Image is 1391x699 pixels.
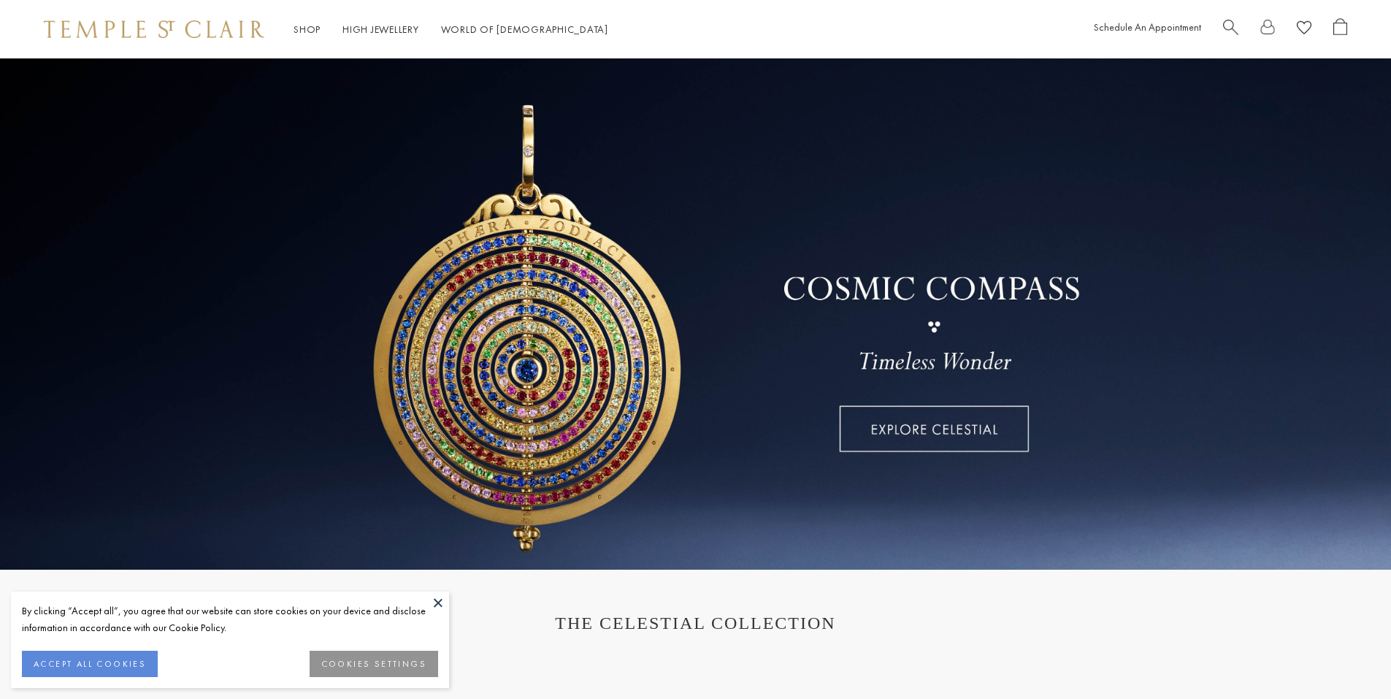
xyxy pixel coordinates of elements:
button: ACCEPT ALL COOKIES [22,651,158,677]
h1: THE CELESTIAL COLLECTION [58,614,1333,633]
iframe: Gorgias live chat messenger [1318,630,1376,684]
a: View Wishlist [1297,18,1311,41]
a: World of [DEMOGRAPHIC_DATA]World of [DEMOGRAPHIC_DATA] [441,23,608,36]
a: Schedule An Appointment [1094,20,1201,34]
nav: Main navigation [294,20,608,39]
img: Temple St. Clair [44,20,264,38]
a: Open Shopping Bag [1333,18,1347,41]
button: COOKIES SETTINGS [310,651,438,677]
a: High JewelleryHigh Jewellery [342,23,419,36]
a: Search [1223,18,1238,41]
a: ShopShop [294,23,321,36]
div: By clicking “Accept all”, you agree that our website can store cookies on your device and disclos... [22,603,438,636]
